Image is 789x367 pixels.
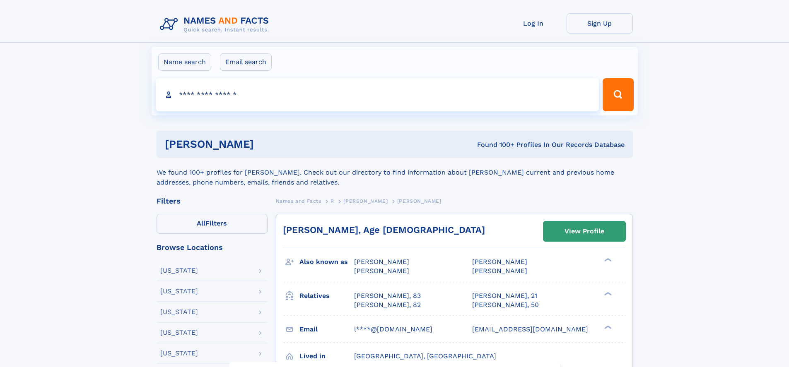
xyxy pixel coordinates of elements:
a: [PERSON_NAME], 50 [472,300,539,309]
h3: Relatives [299,289,354,303]
span: [PERSON_NAME] [472,267,527,275]
div: ❯ [602,324,612,330]
a: Names and Facts [276,196,321,206]
a: [PERSON_NAME] [343,196,388,206]
h3: Also known as [299,255,354,269]
div: ❯ [602,291,612,296]
div: [US_STATE] [160,288,198,295]
h1: [PERSON_NAME] [165,139,366,149]
div: View Profile [565,222,604,241]
span: [EMAIL_ADDRESS][DOMAIN_NAME] [472,325,588,333]
div: Browse Locations [157,244,268,251]
div: Filters [157,197,268,205]
span: [PERSON_NAME] [343,198,388,204]
a: View Profile [543,221,625,241]
span: [PERSON_NAME] [397,198,442,204]
div: [US_STATE] [160,350,198,357]
div: We found 100+ profiles for [PERSON_NAME]. Check out our directory to find information about [PERS... [157,158,633,187]
button: Search Button [603,78,633,111]
label: Filters [157,214,268,234]
input: search input [156,78,599,111]
a: [PERSON_NAME], 21 [472,291,537,300]
a: Sign Up [567,13,633,34]
h3: Email [299,322,354,336]
a: [PERSON_NAME], 82 [354,300,421,309]
a: [PERSON_NAME], Age [DEMOGRAPHIC_DATA] [283,225,485,235]
div: [US_STATE] [160,267,198,274]
span: [PERSON_NAME] [354,258,409,266]
h3: Lived in [299,349,354,363]
span: All [197,219,205,227]
a: R [331,196,334,206]
label: Email search [220,53,272,71]
div: Found 100+ Profiles In Our Records Database [365,140,625,149]
a: [PERSON_NAME], 83 [354,291,421,300]
label: Name search [158,53,211,71]
a: Log In [500,13,567,34]
div: ❯ [602,257,612,263]
div: [US_STATE] [160,329,198,336]
span: [GEOGRAPHIC_DATA], [GEOGRAPHIC_DATA] [354,352,496,360]
img: Logo Names and Facts [157,13,276,36]
span: [PERSON_NAME] [472,258,527,266]
span: R [331,198,334,204]
div: [US_STATE] [160,309,198,315]
span: [PERSON_NAME] [354,267,409,275]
